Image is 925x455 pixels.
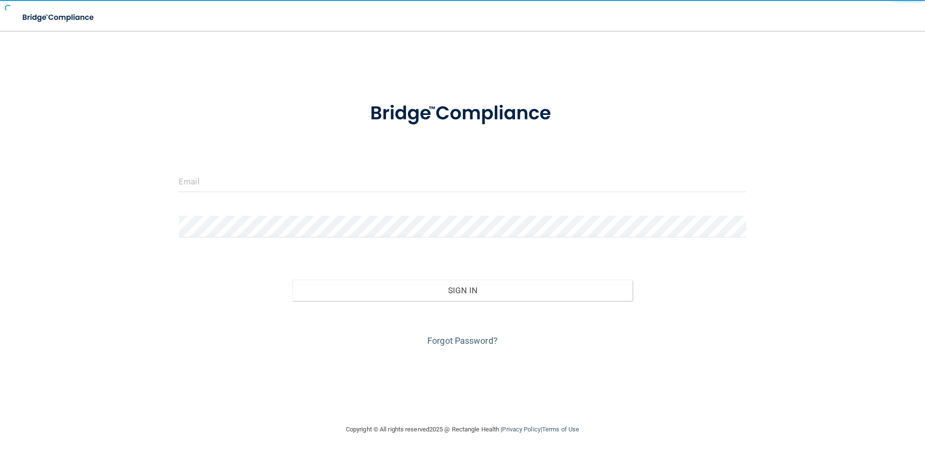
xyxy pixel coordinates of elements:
div: Copyright © All rights reserved 2025 @ Rectangle Health | | [287,414,638,445]
input: Email [179,170,746,192]
img: bridge_compliance_login_screen.278c3ca4.svg [14,8,103,27]
a: Terms of Use [542,426,579,433]
button: Sign In [292,280,633,301]
a: Forgot Password? [427,336,498,346]
img: bridge_compliance_login_screen.278c3ca4.svg [350,89,575,139]
a: Privacy Policy [502,426,540,433]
